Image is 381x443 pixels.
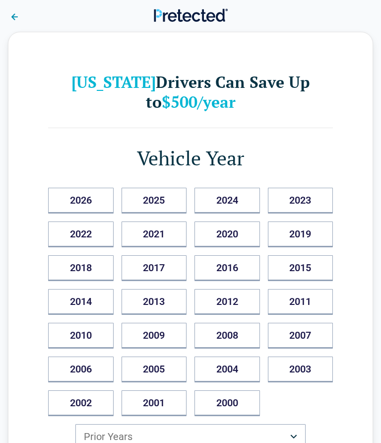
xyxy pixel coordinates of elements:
[122,357,187,382] button: 2005
[48,289,114,315] button: 2014
[268,289,333,315] button: 2011
[122,323,187,349] button: 2009
[48,188,114,214] button: 2026
[48,357,114,382] button: 2006
[122,188,187,214] button: 2025
[48,390,114,416] button: 2002
[48,221,114,247] button: 2022
[268,188,333,214] button: 2023
[122,221,187,247] button: 2021
[194,323,260,349] button: 2008
[194,357,260,382] button: 2004
[268,255,333,281] button: 2015
[122,390,187,416] button: 2001
[268,221,333,247] button: 2019
[48,255,114,281] button: 2018
[48,144,333,172] h1: Vehicle Year
[162,91,236,112] b: $500/year
[268,323,333,349] button: 2007
[48,323,114,349] button: 2010
[71,72,156,92] b: [US_STATE]
[122,289,187,315] button: 2013
[48,72,333,112] h2: Drivers Can Save Up to
[268,357,333,382] button: 2003
[194,255,260,281] button: 2016
[194,390,260,416] button: 2000
[194,289,260,315] button: 2012
[194,188,260,214] button: 2024
[122,255,187,281] button: 2017
[194,221,260,247] button: 2020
